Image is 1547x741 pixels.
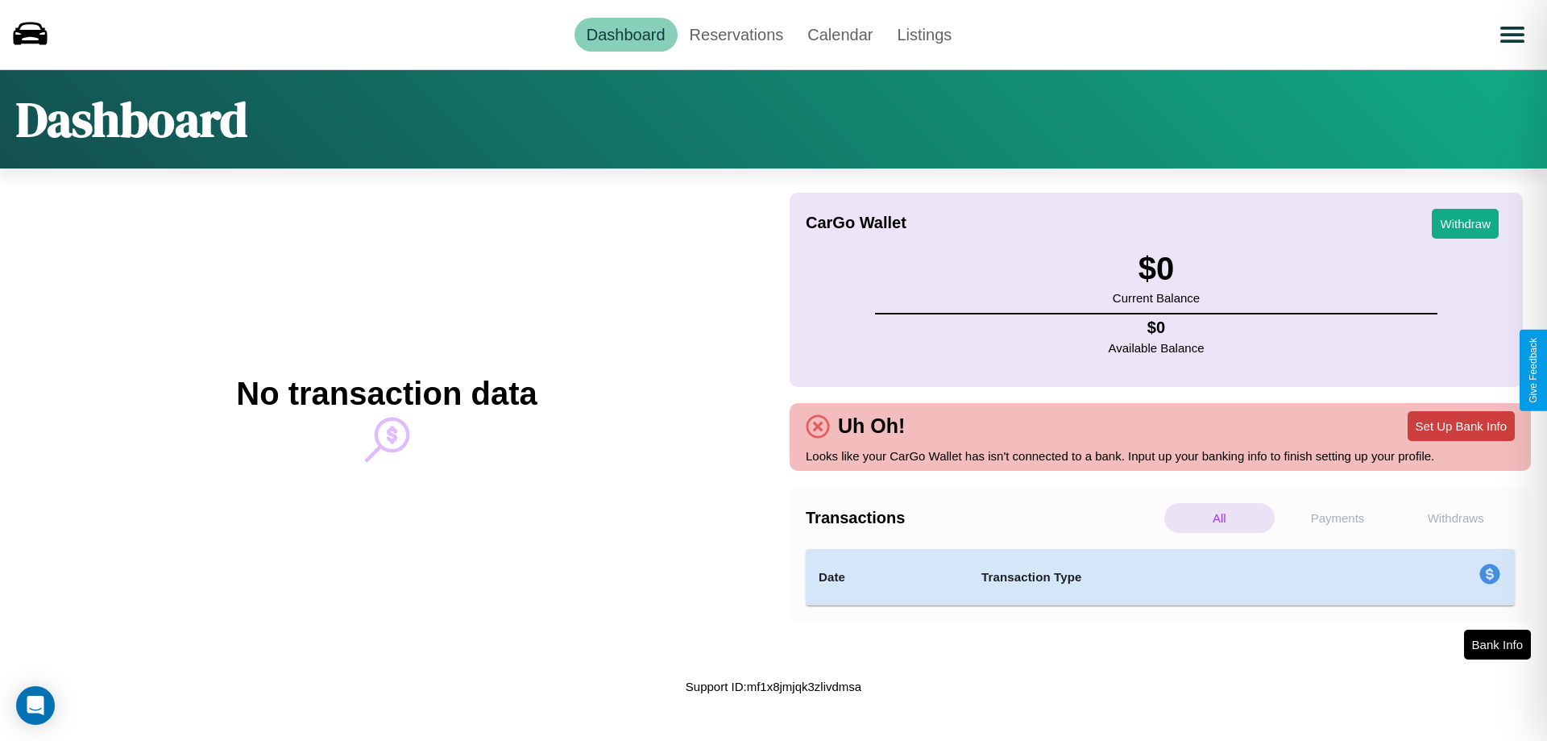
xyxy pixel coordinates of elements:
button: Withdraw [1432,209,1499,239]
table: simple table [806,549,1515,606]
h4: Transactions [806,509,1160,527]
h4: $ 0 [1109,318,1205,337]
a: Dashboard [574,18,678,52]
p: Support ID: mf1x8jmjqk3zlivdmsa [686,676,861,697]
p: Available Balance [1109,337,1205,359]
p: Withdraws [1400,503,1511,533]
button: Set Up Bank Info [1408,411,1515,441]
a: Calendar [795,18,885,52]
button: Bank Info [1464,630,1531,660]
div: Give Feedback [1528,338,1539,403]
h4: Transaction Type [981,568,1347,587]
a: Reservations [678,18,796,52]
h2: No transaction data [236,376,537,412]
h3: $ 0 [1113,251,1200,287]
h4: Uh Oh! [830,414,913,438]
p: All [1164,503,1275,533]
button: Open menu [1490,12,1535,57]
p: Payments [1283,503,1393,533]
p: Looks like your CarGo Wallet has isn't connected to a bank. Input up your banking info to finish ... [806,445,1515,467]
h4: CarGo Wallet [806,214,906,232]
a: Listings [885,18,964,52]
h1: Dashboard [16,86,247,152]
p: Current Balance [1113,287,1200,309]
div: Open Intercom Messenger [16,686,55,725]
h4: Date [819,568,956,587]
